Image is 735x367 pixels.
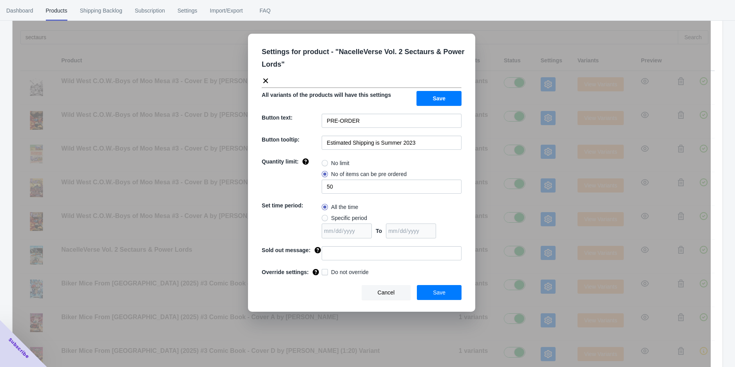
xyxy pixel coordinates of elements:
span: Dashboard [6,0,33,21]
span: Button tooltip: [262,136,299,143]
span: All variants of the products will have this settings [262,92,391,98]
span: No of items can be pre ordered [331,170,407,178]
span: To [376,228,382,234]
span: Save [433,289,445,296]
span: All the time [331,203,358,211]
span: Shipping Backlog [80,0,122,21]
span: FAQ [255,0,275,21]
span: Save [433,95,445,102]
p: Settings for product - " NacelleVerse Vol. 2 Sectaurs & Power Lords " [262,45,468,71]
button: Cancel [362,285,411,300]
span: Import/Export [210,0,243,21]
span: Cancel [378,289,395,296]
span: Do not override [331,268,369,276]
span: Settings [177,0,197,21]
span: Override settings: [262,269,309,275]
span: Subscription [135,0,165,21]
span: Sold out message: [262,247,310,253]
button: Save [416,91,462,106]
span: Button text: [262,114,293,121]
span: Products [46,0,67,21]
span: Specific period [331,214,367,222]
span: Quantity limit: [262,158,299,165]
button: Save [417,285,462,300]
span: Set time period: [262,202,303,209]
span: No limit [331,159,349,167]
span: Subscribe [7,336,31,360]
